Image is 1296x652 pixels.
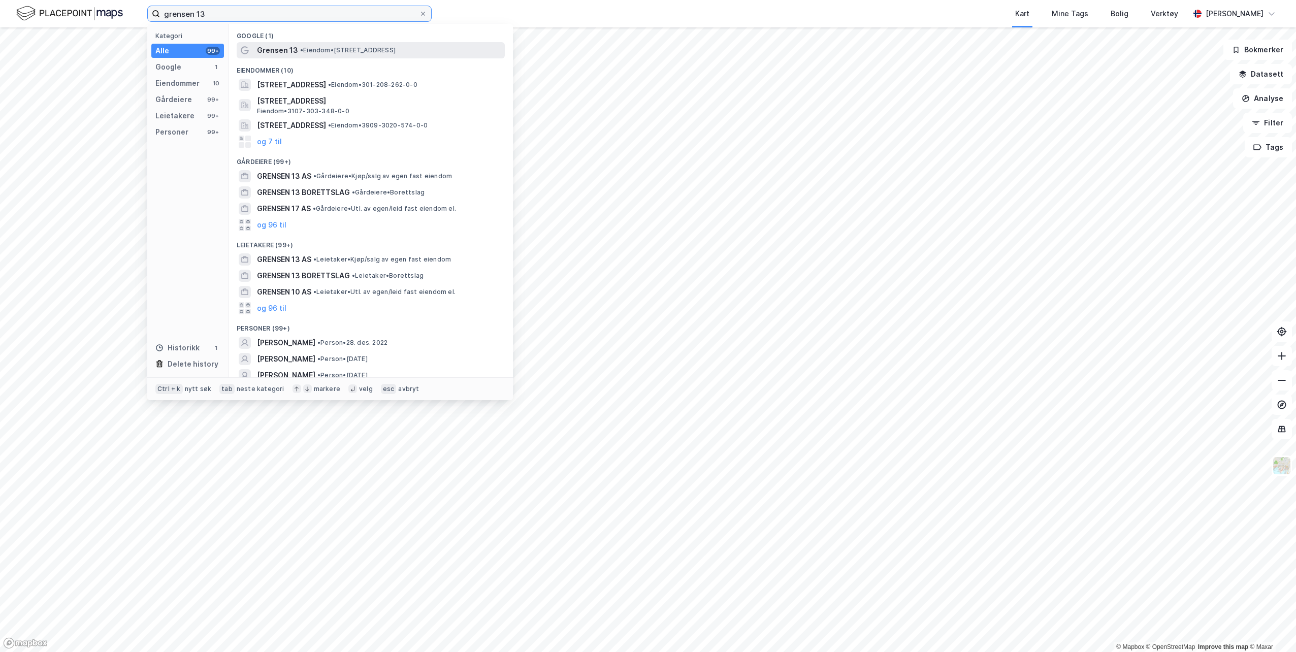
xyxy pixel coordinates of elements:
span: [STREET_ADDRESS] [257,79,326,91]
div: Kart [1015,8,1029,20]
div: Kategori [155,32,224,40]
span: • [317,339,320,346]
span: [STREET_ADDRESS] [257,119,326,132]
button: Bokmerker [1223,40,1292,60]
button: Analyse [1233,88,1292,109]
div: Gårdeiere (99+) [229,150,513,168]
div: Alle [155,45,169,57]
span: [PERSON_NAME] [257,369,315,381]
div: 99+ [206,112,220,120]
img: logo.f888ab2527a4732fd821a326f86c7f29.svg [16,5,123,22]
span: • [352,188,355,196]
div: Google (1) [229,24,513,42]
div: markere [314,385,340,393]
div: 99+ [206,47,220,55]
button: og 96 til [257,219,286,231]
div: Bolig [1111,8,1128,20]
span: Person • 28. des. 2022 [317,339,387,347]
a: Mapbox homepage [3,637,48,649]
button: og 96 til [257,302,286,314]
div: Delete history [168,358,218,370]
span: • [317,355,320,363]
a: OpenStreetMap [1146,643,1195,650]
div: Leietakere [155,110,195,122]
span: GRENSEN 13 BORETTSLAG [257,270,350,282]
span: • [300,46,303,54]
div: neste kategori [237,385,284,393]
div: 1 [212,344,220,352]
span: GRENSEN 13 BORETTSLAG [257,186,350,199]
button: Datasett [1230,64,1292,84]
div: 10 [212,79,220,87]
div: 99+ [206,128,220,136]
span: GRENSEN 13 AS [257,253,311,266]
div: Eiendommer [155,77,200,89]
span: Leietaker • Borettslag [352,272,424,280]
span: • [313,288,316,296]
span: Eiendom • 3107-303-348-0-0 [257,107,349,115]
div: Ctrl + k [155,384,183,394]
iframe: Chat Widget [1245,603,1296,652]
span: Eiendom • 3909-3020-574-0-0 [328,121,428,129]
span: [PERSON_NAME] [257,353,315,365]
a: Mapbox [1116,643,1144,650]
div: [PERSON_NAME] [1206,8,1263,20]
div: esc [381,384,397,394]
span: • [313,172,316,180]
div: avbryt [398,385,419,393]
div: Verktøy [1151,8,1178,20]
span: Eiendom • [STREET_ADDRESS] [300,46,396,54]
div: Historikk [155,342,200,354]
div: 99+ [206,95,220,104]
span: • [352,272,355,279]
button: Tags [1245,137,1292,157]
span: Gårdeiere • Borettslag [352,188,425,197]
div: Google [155,61,181,73]
button: og 7 til [257,136,282,148]
span: • [313,205,316,212]
span: Person • [DATE] [317,371,368,379]
div: Mine Tags [1052,8,1088,20]
span: Gårdeiere • Utl. av egen/leid fast eiendom el. [313,205,456,213]
div: Personer [155,126,188,138]
span: Eiendom • 301-208-262-0-0 [328,81,417,89]
img: Z [1272,456,1291,475]
span: GRENSEN 17 AS [257,203,311,215]
div: Personer (99+) [229,316,513,335]
span: • [328,81,331,88]
div: Gårdeiere [155,93,192,106]
input: Søk på adresse, matrikkel, gårdeiere, leietakere eller personer [160,6,419,21]
button: Filter [1243,113,1292,133]
span: • [313,255,316,263]
div: velg [359,385,373,393]
span: GRENSEN 10 AS [257,286,311,298]
span: [PERSON_NAME] [257,337,315,349]
span: • [328,121,331,129]
span: Leietaker • Kjøp/salg av egen fast eiendom [313,255,451,264]
span: Person • [DATE] [317,355,368,363]
a: Improve this map [1198,643,1248,650]
span: Grensen 13 [257,44,298,56]
div: 1 [212,63,220,71]
span: • [317,371,320,379]
span: Leietaker • Utl. av egen/leid fast eiendom el. [313,288,456,296]
span: Gårdeiere • Kjøp/salg av egen fast eiendom [313,172,452,180]
div: tab [219,384,235,394]
div: Leietakere (99+) [229,233,513,251]
div: nytt søk [185,385,212,393]
span: [STREET_ADDRESS] [257,95,501,107]
div: Eiendommer (10) [229,58,513,77]
span: GRENSEN 13 AS [257,170,311,182]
